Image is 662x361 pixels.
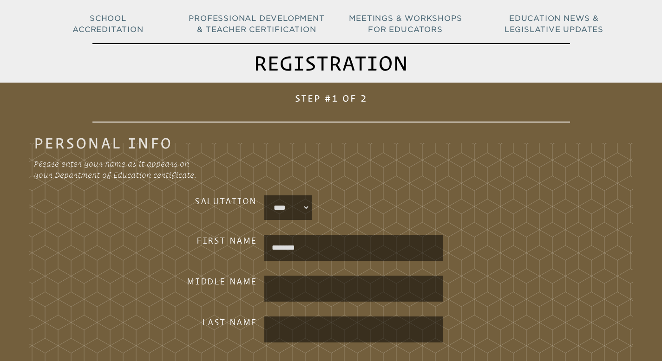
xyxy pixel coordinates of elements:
[34,137,173,148] legend: Personal Info
[189,14,324,34] span: Professional Development & Teacher Certification
[108,195,257,206] h3: Salutation
[108,276,257,287] h3: Middle Name
[349,14,462,34] span: Meetings & Workshops for Educators
[108,316,257,328] h3: Last Name
[72,14,143,34] span: School Accreditation
[505,14,603,34] span: Education News & Legislative Updates
[92,43,570,83] h1: Registration
[266,197,310,218] select: persons_salutation
[34,158,331,180] p: Please enter your name as it appears on your Department of Education certificate.
[92,86,570,122] h1: Step #1 of 2
[108,235,257,246] h3: First Name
